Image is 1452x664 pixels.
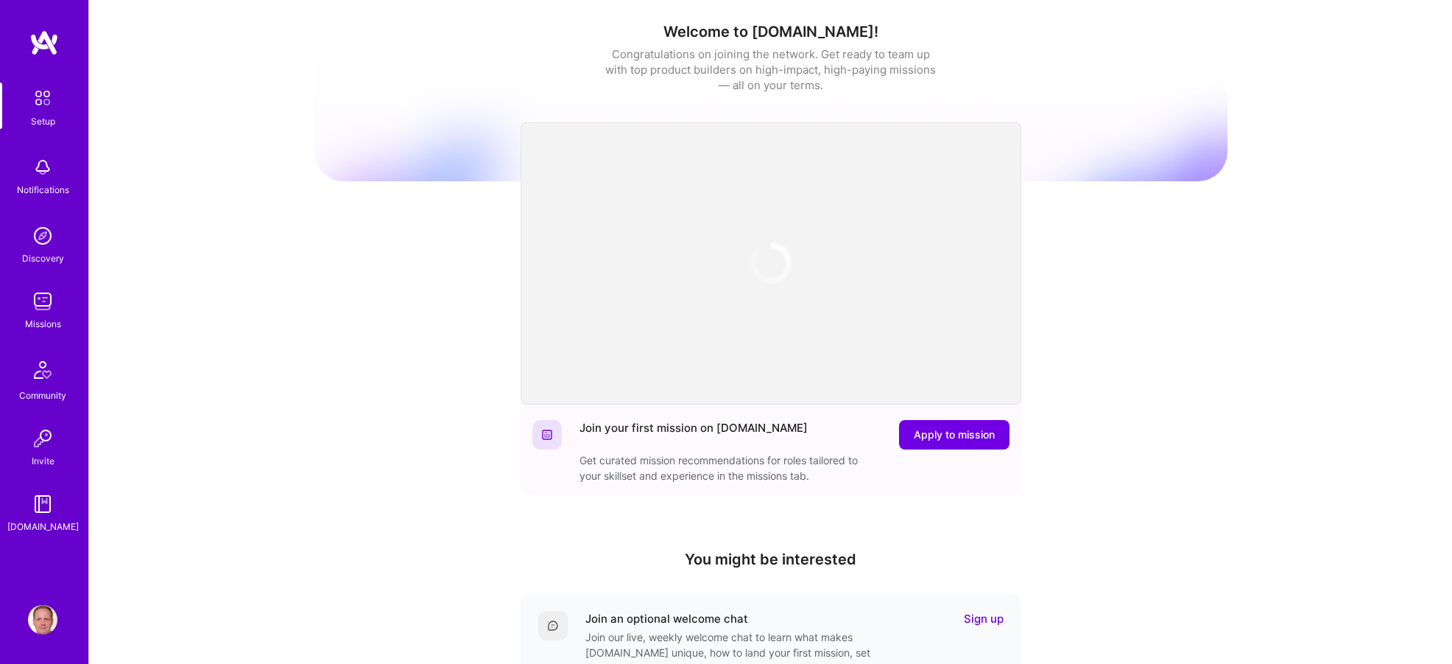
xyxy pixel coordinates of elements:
span: Apply to mission [914,427,995,442]
img: User Avatar [28,605,57,635]
img: Comment [547,620,559,632]
div: Join your first mission on [DOMAIN_NAME] [579,420,808,450]
div: Congratulations on joining the network. Get ready to team up with top product builders on high-im... [605,46,937,93]
div: Discovery [22,251,64,266]
div: Get curated mission recommendations for roles tailored to your skillset and experience in the mis... [579,452,874,483]
img: teamwork [28,287,57,316]
img: Invite [28,424,57,453]
div: Community [19,388,66,403]
img: bell [28,153,57,182]
div: [DOMAIN_NAME] [7,519,79,534]
a: User Avatar [24,605,61,635]
div: Setup [31,113,55,129]
img: logo [29,29,59,56]
img: Website [541,429,553,441]
div: Notifications [17,182,69,198]
button: Apply to mission [899,420,1009,450]
h1: Welcome to [DOMAIN_NAME]! [314,23,1227,41]
img: discovery [28,221,57,251]
img: loading [740,232,802,294]
div: Invite [32,453,54,469]
div: Missions [25,316,61,332]
iframe: video [521,122,1021,405]
a: Sign up [964,611,1004,626]
h4: You might be interested [521,551,1021,568]
img: setup [27,83,58,113]
img: guide book [28,489,57,519]
img: Community [25,352,60,388]
div: Join an optional welcome chat [585,611,748,626]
